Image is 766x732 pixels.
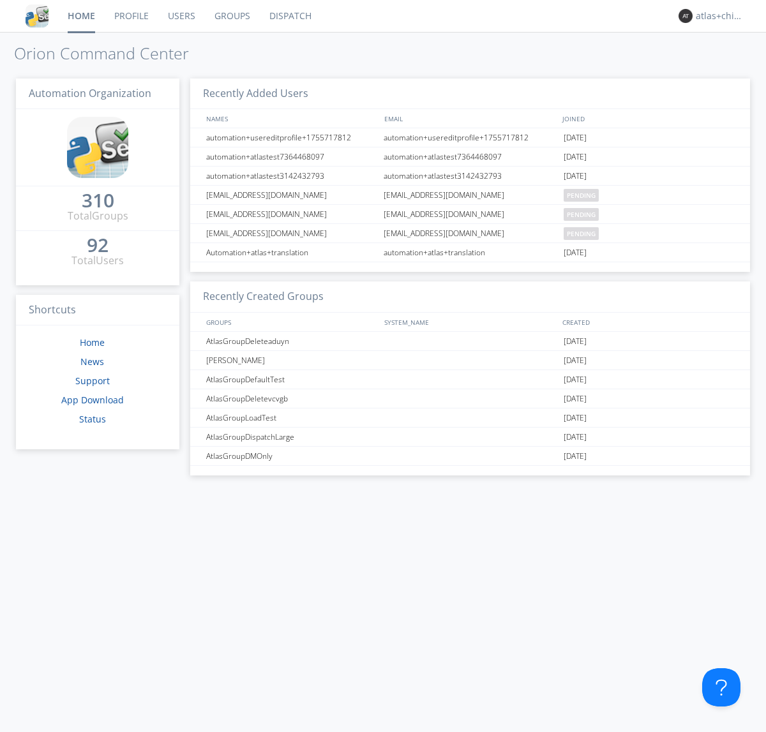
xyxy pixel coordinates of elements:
[564,243,587,262] span: [DATE]
[190,332,750,351] a: AtlasGroupDeleteaduyn[DATE]
[190,128,750,147] a: automation+usereditprofile+1755717812automation+usereditprofile+1755717812[DATE]
[564,189,599,202] span: pending
[203,408,380,427] div: AtlasGroupLoadTest
[203,109,378,128] div: NAMES
[29,86,151,100] span: Automation Organization
[564,351,587,370] span: [DATE]
[380,167,560,185] div: automation+atlastest3142432793
[190,243,750,262] a: Automation+atlas+translationautomation+atlas+translation[DATE]
[82,194,114,209] a: 310
[380,243,560,262] div: automation+atlas+translation
[26,4,49,27] img: cddb5a64eb264b2086981ab96f4c1ba7
[190,408,750,428] a: AtlasGroupLoadTest[DATE]
[190,428,750,447] a: AtlasGroupDispatchLarge[DATE]
[380,205,560,223] div: [EMAIL_ADDRESS][DOMAIN_NAME]
[190,147,750,167] a: automation+atlastest7364468097automation+atlastest7364468097[DATE]
[203,447,380,465] div: AtlasGroupDMOnly
[61,394,124,406] a: App Download
[564,208,599,221] span: pending
[203,186,380,204] div: [EMAIL_ADDRESS][DOMAIN_NAME]
[16,295,179,326] h3: Shortcuts
[190,281,750,313] h3: Recently Created Groups
[190,351,750,370] a: [PERSON_NAME][DATE]
[75,375,110,387] a: Support
[203,332,380,350] div: AtlasGroupDeleteaduyn
[702,668,740,706] iframe: Toggle Customer Support
[79,413,106,425] a: Status
[190,205,750,224] a: [EMAIL_ADDRESS][DOMAIN_NAME][EMAIL_ADDRESS][DOMAIN_NAME]pending
[190,186,750,205] a: [EMAIL_ADDRESS][DOMAIN_NAME][EMAIL_ADDRESS][DOMAIN_NAME]pending
[381,313,559,331] div: SYSTEM_NAME
[381,109,559,128] div: EMAIL
[68,209,128,223] div: Total Groups
[564,447,587,466] span: [DATE]
[203,313,378,331] div: GROUPS
[696,10,744,22] div: atlas+chinese0001
[87,239,109,251] div: 92
[564,227,599,240] span: pending
[564,332,587,351] span: [DATE]
[190,370,750,389] a: AtlasGroupDefaultTest[DATE]
[559,313,738,331] div: CREATED
[203,224,380,243] div: [EMAIL_ADDRESS][DOMAIN_NAME]
[190,167,750,186] a: automation+atlastest3142432793automation+atlastest3142432793[DATE]
[203,205,380,223] div: [EMAIL_ADDRESS][DOMAIN_NAME]
[203,243,380,262] div: Automation+atlas+translation
[564,408,587,428] span: [DATE]
[87,239,109,253] a: 92
[203,128,380,147] div: automation+usereditprofile+1755717812
[203,370,380,389] div: AtlasGroupDefaultTest
[380,128,560,147] div: automation+usereditprofile+1755717812
[564,128,587,147] span: [DATE]
[380,147,560,166] div: automation+atlastest7364468097
[80,336,105,348] a: Home
[203,167,380,185] div: automation+atlastest3142432793
[190,78,750,110] h3: Recently Added Users
[80,355,104,368] a: News
[203,351,380,370] div: [PERSON_NAME]
[564,167,587,186] span: [DATE]
[71,253,124,268] div: Total Users
[564,147,587,167] span: [DATE]
[190,447,750,466] a: AtlasGroupDMOnly[DATE]
[679,9,693,23] img: 373638.png
[380,186,560,204] div: [EMAIL_ADDRESS][DOMAIN_NAME]
[190,224,750,243] a: [EMAIL_ADDRESS][DOMAIN_NAME][EMAIL_ADDRESS][DOMAIN_NAME]pending
[203,147,380,166] div: automation+atlastest7364468097
[82,194,114,207] div: 310
[564,428,587,447] span: [DATE]
[559,109,738,128] div: JOINED
[564,370,587,389] span: [DATE]
[564,389,587,408] span: [DATE]
[67,117,128,178] img: cddb5a64eb264b2086981ab96f4c1ba7
[203,428,380,446] div: AtlasGroupDispatchLarge
[190,389,750,408] a: AtlasGroupDeletevcvgb[DATE]
[203,389,380,408] div: AtlasGroupDeletevcvgb
[380,224,560,243] div: [EMAIL_ADDRESS][DOMAIN_NAME]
